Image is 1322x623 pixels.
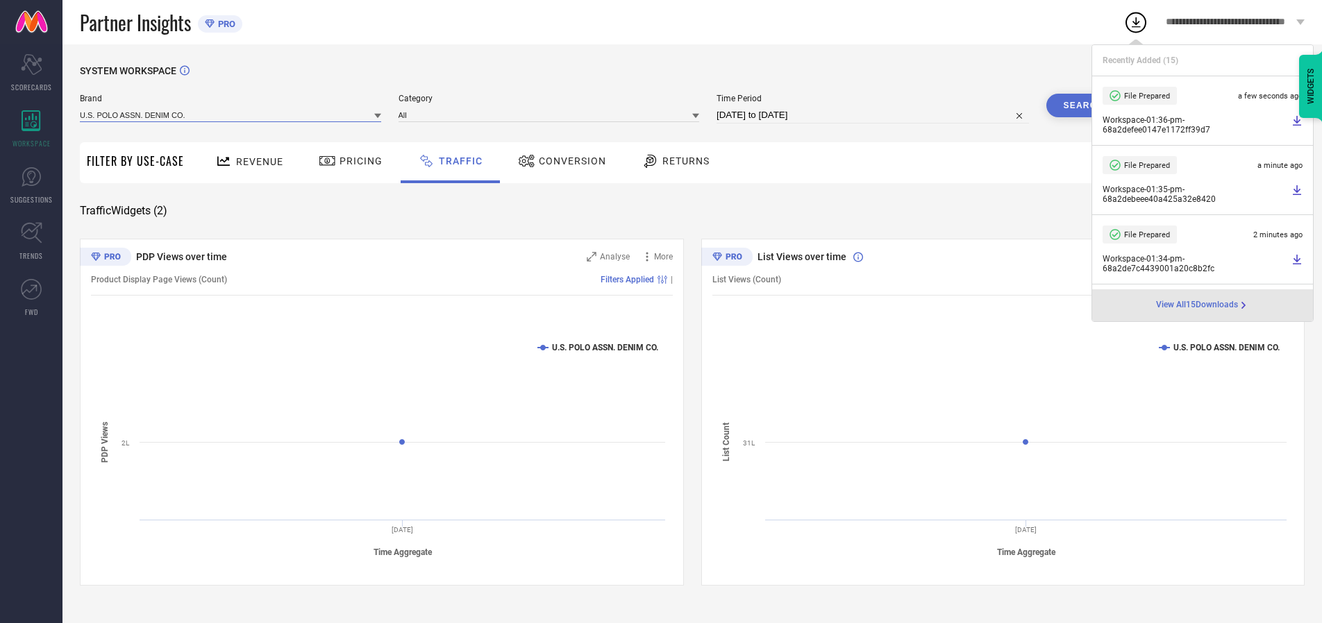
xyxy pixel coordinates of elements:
text: 31L [743,439,755,447]
span: Partner Insights [80,8,191,37]
tspan: Time Aggregate [374,547,433,557]
text: [DATE] [1015,526,1037,534]
a: View All15Downloads [1156,300,1249,311]
span: PDP Views over time [136,251,227,262]
span: Traffic [439,155,483,167]
span: Filters Applied [601,275,654,284]
tspan: List Count [721,423,731,461]
span: Category [399,94,700,103]
span: Workspace - 01:35-pm - 68a2debeee40a425a32e8420 [1103,185,1288,204]
span: View All 15 Downloads [1156,300,1238,311]
span: File Prepared [1124,230,1170,239]
span: Traffic Widgets ( 2 ) [80,204,167,218]
span: File Prepared [1124,161,1170,170]
span: List Views (Count) [712,275,781,284]
tspan: Time Aggregate [997,547,1056,557]
span: | [671,275,673,284]
span: Brand [80,94,381,103]
span: TRENDS [19,250,43,261]
span: Time Period [717,94,1029,103]
span: 2 minutes ago [1253,230,1303,239]
span: Conversion [539,155,606,167]
span: Filter By Use-Case [87,153,184,169]
span: SUGGESTIONS [10,194,53,205]
span: Recently Added ( 15 ) [1103,56,1178,65]
div: Premium [701,248,753,268]
span: File Prepared [1124,92,1170,101]
text: 2L [122,439,130,447]
span: Product Display Page Views (Count) [91,275,227,284]
tspan: PDP Views [100,422,110,463]
div: Premium [80,248,131,268]
input: Select time period [717,107,1029,123]
span: Pricing [340,155,383,167]
a: Download [1291,185,1303,204]
svg: Zoom [587,252,596,262]
span: Workspace - 01:36-pm - 68a2defee0147e1172ff39d7 [1103,115,1288,135]
a: Download [1291,115,1303,135]
span: Returns [662,155,710,167]
span: WORKSPACE [12,138,51,148]
text: [DATE] [392,526,413,534]
span: Revenue [236,156,283,167]
div: Open download page [1156,300,1249,311]
button: Search [1046,94,1121,117]
span: PRO [215,19,235,29]
span: SYSTEM WORKSPACE [80,65,176,76]
text: U.S. POLO ASSN. DENIM CO. [552,343,658,352]
span: a few seconds ago [1238,92,1303,101]
span: FWD [25,307,38,317]
span: List Views over time [758,251,846,262]
span: SCORECARDS [11,82,52,92]
text: U.S. POLO ASSN. DENIM CO. [1173,343,1280,352]
span: Workspace - 01:34-pm - 68a2de7c4439001a20c8b2fc [1103,254,1288,273]
a: Download [1291,254,1303,273]
div: Open download list [1123,10,1148,35]
span: a minute ago [1257,161,1303,170]
span: More [654,252,673,262]
span: Analyse [600,252,630,262]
